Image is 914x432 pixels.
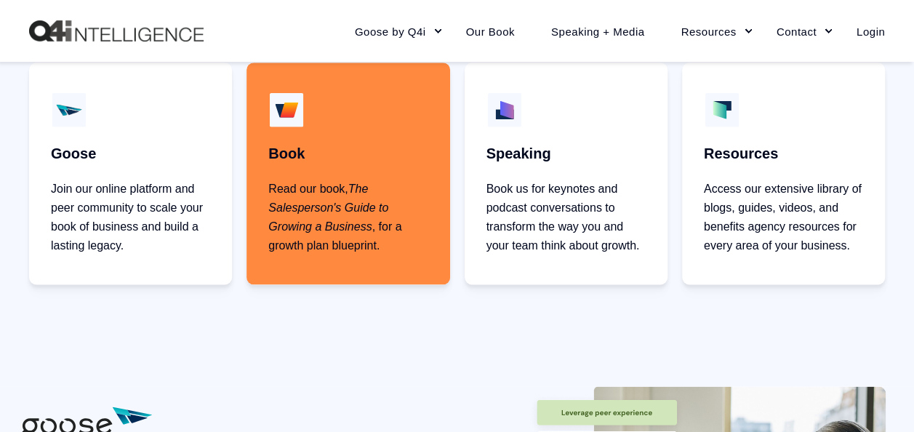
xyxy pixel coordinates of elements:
div: Speaking [486,143,551,165]
a: 12 SpeakingBook us for keynotes and podcast conversations to transform the way you and your team ... [465,63,668,284]
a: Goose icon GooseJoin our online platform and peer community to scale your book of business and bu... [29,63,232,284]
div: Book [268,143,305,165]
img: Goose icon [51,92,87,128]
img: Q4intelligence, LLC logo [29,20,204,42]
p: Join our online platform and peer community to scale your book of business and build a lasting le... [51,180,210,255]
p: Access our extensive library of blogs, guides, videos, and benefits agency resources for every ar... [704,180,863,255]
div: Resources [704,143,778,165]
img: 12 [486,92,523,128]
a: Public Site ions ResourcesAccess our extensive library of blogs, guides, videos, and benefits age... [682,63,885,284]
p: Read our book, , for a growth plan blueprint. [268,180,428,255]
img: Public Site ions [704,92,740,128]
p: Book us for keynotes and podcast conversations to transform the way you and your team think about... [486,180,646,255]
div: Goose [51,143,96,165]
em: The Salesperson's Guide to Growing a Business [268,183,388,233]
a: 10 BookRead our book,The Salesperson's Guide to Growing a Business, for a growth plan blueprint. [246,63,449,284]
img: 10 [268,92,305,128]
a: Back to Home [29,20,204,42]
